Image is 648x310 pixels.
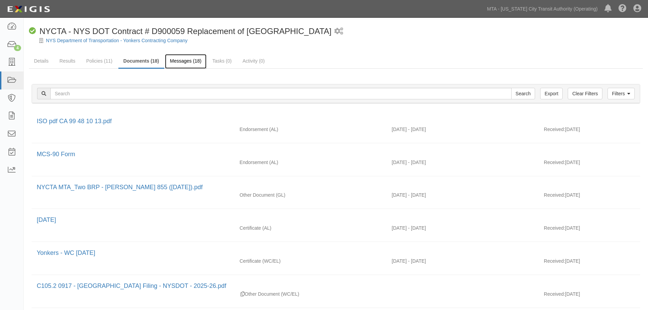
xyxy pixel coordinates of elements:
p: Received: [544,192,565,198]
a: Activity (0) [237,54,270,68]
div: [DATE] [539,225,640,235]
div: Effective 06/03/2025 - Expiration 06/03/2026 [387,258,539,264]
a: Details [29,54,54,68]
div: Workers Compensation/Employers Liability [234,291,386,297]
div: Effective 06/03/2024 - Expiration 06/03/2028 [387,192,539,198]
div: Effective 07/01/2025 - Expiration 07/01/2026 [387,126,539,133]
div: General Liability [234,192,386,198]
a: C105.2 0917 - [GEOGRAPHIC_DATA] Filing - NYSDOT - 2025-26.pdf [37,282,226,289]
p: Received: [544,126,565,133]
a: NYCTA MTA_Two BRP - [PERSON_NAME] 855 ([DATE]).pdf [37,184,203,191]
p: Received: [544,225,565,231]
div: [DATE] [539,258,640,268]
a: MTA - [US_STATE] City Transit Authority (Operating) [484,2,601,16]
a: [DATE] [37,216,56,223]
div: MCS-90 Form [37,150,635,159]
a: Filters [608,88,635,99]
div: Auto Liability with MCS90 and CA9948 [234,159,386,166]
a: Documents (18) [118,54,164,69]
div: NYCTA MTA_Two BRP - Acord 855 (7.1.25).pdf [37,183,635,192]
div: Auto Liability with MCS90 and CA9948 [234,225,386,231]
div: Yonkers - WC 6.3.26 [37,249,635,258]
a: Yonkers - WC [DATE] [37,249,95,256]
a: Export [540,88,563,99]
a: Clear Filters [568,88,602,99]
span: NYCTA - NYS DOT Contract # D900059 Replacement of [GEOGRAPHIC_DATA] [39,27,332,36]
div: ISO pdf CA 99 48 10 13.pdf [37,117,635,126]
p: Received: [544,258,565,264]
div: [DATE] [539,291,640,301]
div: 4 [14,45,21,51]
div: Workers Compensation/Employers Liability [234,258,386,264]
input: Search [50,88,512,99]
a: NYS Department of Transportation - Yonkers Contracting Company [46,38,187,43]
div: Effective 07/01/2025 - Expiration 07/01/2026 [387,225,539,231]
div: [DATE] [539,126,640,136]
div: NYCTA - NYS DOT Contract # D900059 Replacement of Bronx River Parkway Bridge [29,26,332,37]
div: Auto Liability with MCS90 and CA9948 [234,126,386,133]
i: Help Center - Complianz [618,5,627,13]
div: [DATE] [539,192,640,202]
img: logo-5460c22ac91f19d4615b14bd174203de0afe785f0fc80cf4dbbc73dc1793850b.png [5,3,52,15]
i: Compliant [29,28,36,35]
input: Search [511,88,535,99]
div: C105.2 0917 - NY Filing - NYSDOT - 2025-26.pdf [37,282,635,291]
div: 07.01.26 [37,216,635,225]
div: Effective 07/01/2025 - Expiration 07/01/2026 [387,159,539,166]
i: 1 scheduled workflow [334,28,343,35]
a: Results [54,54,81,68]
div: Duplicate [240,291,245,297]
a: Messages (18) [165,54,207,69]
a: ISO pdf CA 99 48 10 13.pdf [37,118,112,125]
a: MCS-90 Form [37,151,75,158]
div: [DATE] [539,159,640,169]
a: Tasks (0) [207,54,237,68]
p: Received: [544,291,565,297]
p: Received: [544,159,565,166]
a: Policies (11) [81,54,117,68]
